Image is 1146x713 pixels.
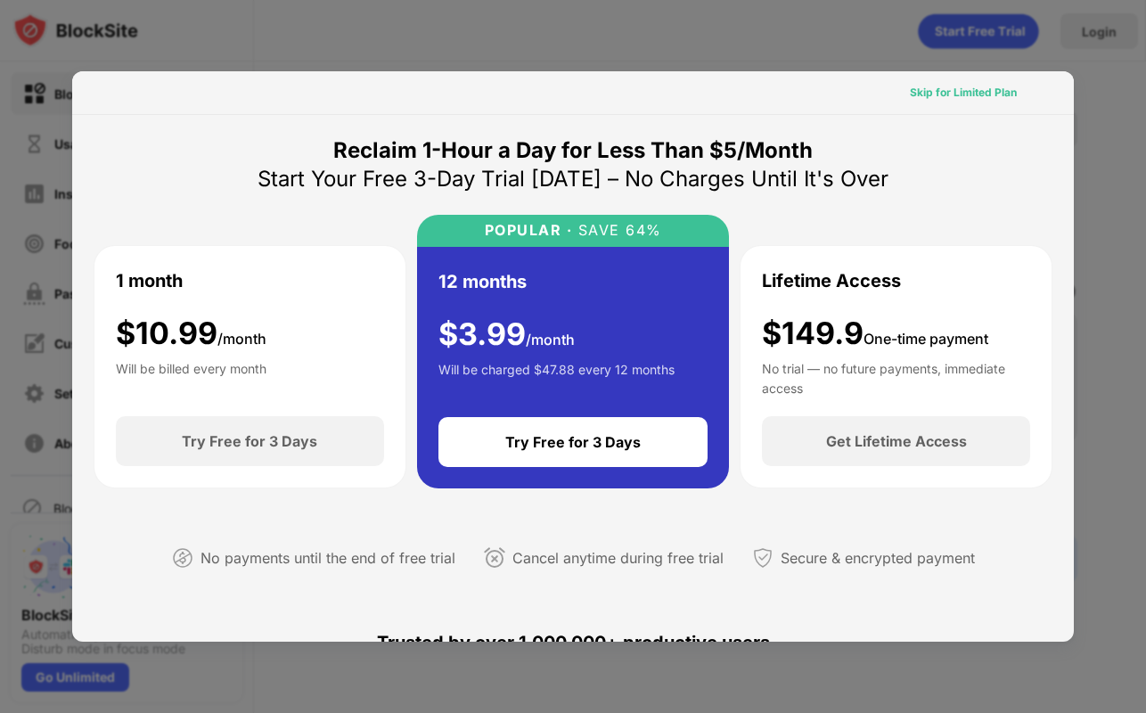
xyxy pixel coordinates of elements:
[572,222,662,239] div: SAVE 64%
[116,267,183,294] div: 1 month
[762,267,901,294] div: Lifetime Access
[864,330,988,348] span: One-time payment
[910,84,1017,102] div: Skip for Limited Plan
[505,433,641,451] div: Try Free for 3 Days
[172,547,193,569] img: not-paying
[217,330,266,348] span: /month
[182,432,317,450] div: Try Free for 3 Days
[781,545,975,571] div: Secure & encrypted payment
[485,222,573,239] div: POPULAR ·
[526,331,575,348] span: /month
[762,359,1030,395] div: No trial — no future payments, immediate access
[258,165,888,193] div: Start Your Free 3-Day Trial [DATE] – No Charges Until It's Over
[333,136,813,165] div: Reclaim 1-Hour a Day for Less Than $5/Month
[438,268,527,295] div: 12 months
[116,359,266,395] div: Will be billed every month
[116,316,266,352] div: $ 10.99
[826,432,967,450] div: Get Lifetime Access
[512,545,724,571] div: Cancel anytime during free trial
[484,547,505,569] img: cancel-anytime
[438,316,575,353] div: $ 3.99
[762,316,988,352] div: $149.9
[438,360,675,396] div: Will be charged $47.88 every 12 months
[201,545,455,571] div: No payments until the end of free trial
[94,600,1052,685] div: Trusted by over 1,000,000+ productive users
[752,547,774,569] img: secured-payment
